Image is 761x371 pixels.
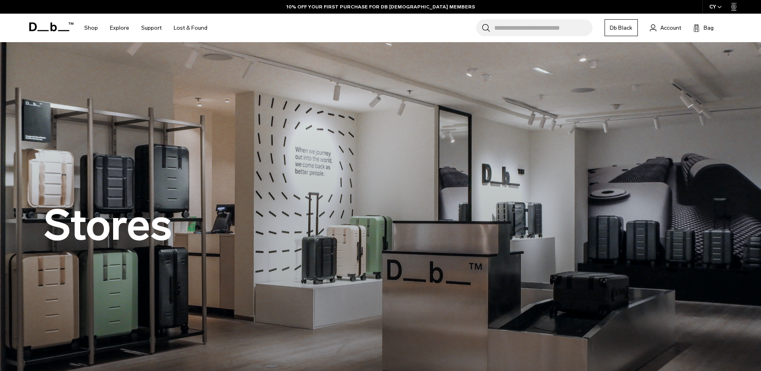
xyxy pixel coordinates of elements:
[141,14,162,42] a: Support
[78,14,213,42] nav: Main Navigation
[84,14,98,42] a: Shop
[286,3,475,10] a: 10% OFF YOUR FIRST PURCHASE FOR DB [DEMOGRAPHIC_DATA] MEMBERS
[650,23,681,33] a: Account
[110,14,129,42] a: Explore
[660,24,681,32] span: Account
[704,24,714,32] span: Bag
[44,204,172,247] h2: Stores
[174,14,207,42] a: Lost & Found
[693,23,714,33] button: Bag
[605,19,638,36] a: Db Black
